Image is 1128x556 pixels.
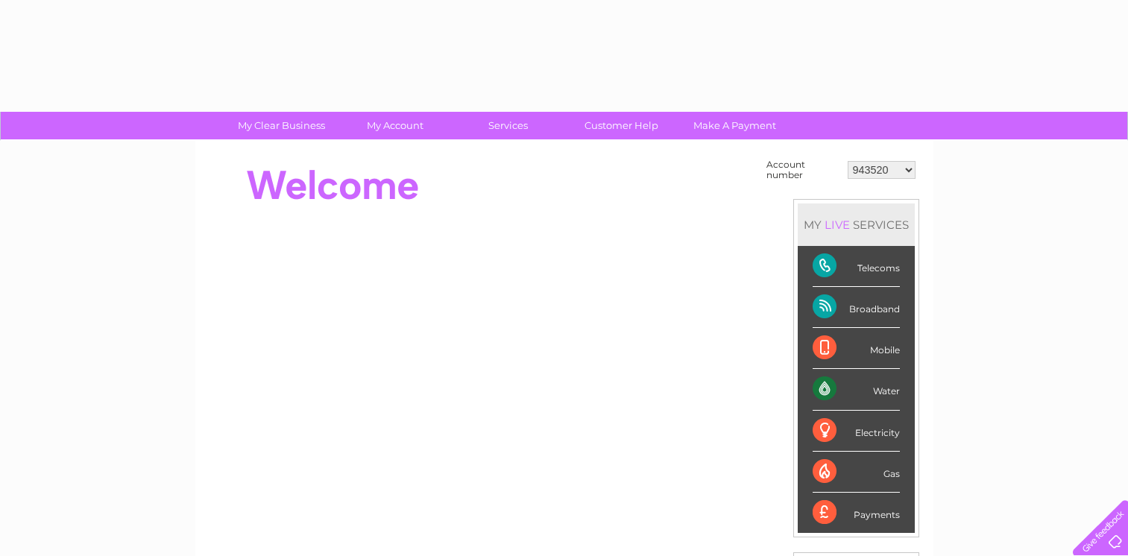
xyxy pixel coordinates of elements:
[813,246,900,287] div: Telecoms
[813,287,900,328] div: Broadband
[333,112,456,139] a: My Account
[763,156,844,184] td: Account number
[560,112,683,139] a: Customer Help
[673,112,796,139] a: Make A Payment
[220,112,343,139] a: My Clear Business
[822,218,853,232] div: LIVE
[798,203,915,246] div: MY SERVICES
[813,493,900,533] div: Payments
[447,112,570,139] a: Services
[813,452,900,493] div: Gas
[813,328,900,369] div: Mobile
[813,411,900,452] div: Electricity
[813,369,900,410] div: Water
